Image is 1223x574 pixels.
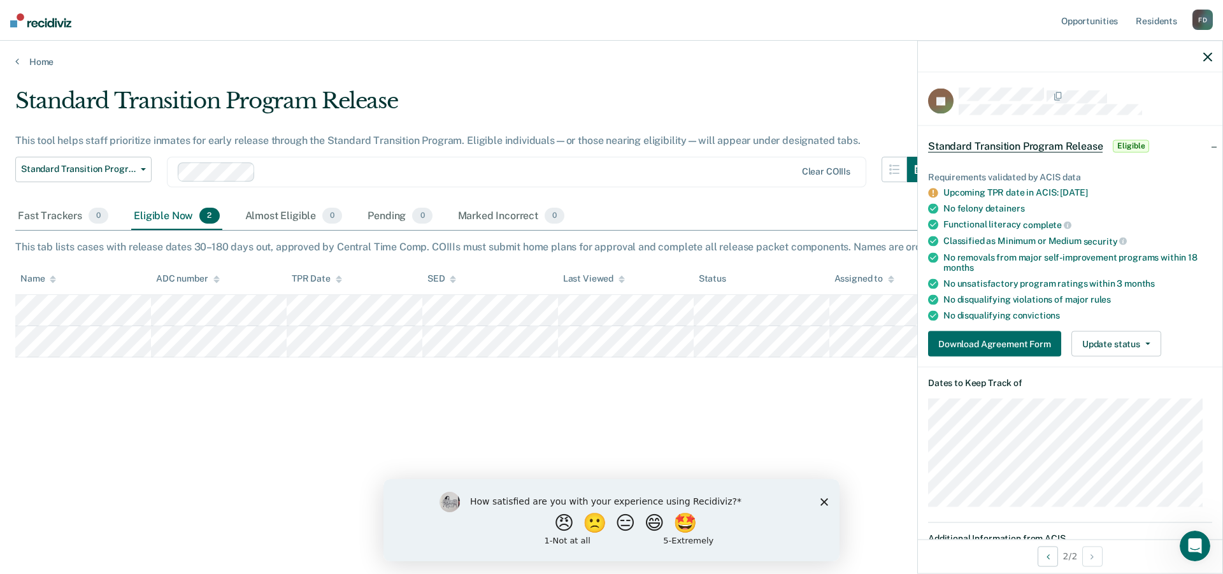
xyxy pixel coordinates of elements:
dt: Additional Information from ACIS [928,533,1212,544]
div: Pending [365,203,434,231]
div: Clear COIIIs [802,166,850,177]
button: Messages [127,398,255,448]
span: months [1124,278,1155,289]
div: Status [699,273,726,284]
span: 0 [545,208,564,224]
button: Update status [1071,331,1161,357]
div: No disqualifying [943,310,1212,321]
a: Download Agreement Form [928,331,1066,357]
div: F D [1192,10,1213,30]
span: months [943,262,974,273]
button: Previous Opportunity [1038,546,1058,566]
div: No unsatisfactory program ratings within 3 [943,278,1212,289]
span: 0 [89,208,108,224]
span: 0 [412,208,432,224]
div: Upcoming TPR date in ACIS: [DATE] [943,187,1212,198]
div: Profile image for Krysty [200,20,225,46]
span: Home [49,429,78,438]
span: Standard Transition Program Release [21,164,136,175]
div: Send us a message [26,182,213,196]
div: Functional literacy [943,219,1212,231]
div: Standard Transition Program Release [15,88,933,124]
span: Messages [169,429,213,438]
div: Standard Transition Program ReleaseEligible [918,126,1222,166]
a: Home [15,56,1208,68]
span: 2 [199,208,219,224]
dt: Dates to Keep Track of [928,378,1212,389]
div: No felony [943,203,1212,214]
span: Eligible [1113,140,1149,152]
div: Name [20,273,56,284]
div: Requirements validated by ACIS data [928,171,1212,182]
span: security [1084,236,1127,246]
img: logo [25,24,96,45]
div: Send us a message [13,171,242,206]
span: detainers [985,203,1025,213]
button: Next Opportunity [1082,546,1103,566]
span: complete [1023,220,1071,230]
div: TPR Date [292,273,342,284]
span: Standard Transition Program Release [928,140,1103,152]
div: Last Viewed [563,273,625,284]
img: Profile image for Rajan [176,20,201,46]
p: How can we help? [25,134,229,155]
div: SED [427,273,457,284]
div: Almost Eligible [243,203,345,231]
span: convictions [1013,310,1060,320]
div: No disqualifying violations of major [943,294,1212,305]
img: Recidiviz [10,13,71,27]
button: Download Agreement Form [928,331,1061,357]
img: Profile image for Kim [152,20,177,46]
div: Fast Trackers [15,203,111,231]
div: Classified as Minimum or Medium [943,236,1212,247]
div: No removals from major self-improvement programs within 18 [943,252,1212,273]
div: Assigned to [834,273,894,284]
div: ADC number [156,273,220,284]
span: 0 [322,208,342,224]
div: Marked Incorrect [455,203,568,231]
span: rules [1091,294,1111,305]
iframe: Intercom live chat [1180,531,1210,561]
iframe: Survey by Kim from Recidiviz [383,479,840,561]
div: This tab lists cases with release dates 30–180 days out, approved by Central Time Comp. COIIIs mu... [15,241,1208,253]
div: 2 / 2 [918,539,1222,573]
p: Hi [PERSON_NAME] 👋 [25,90,229,134]
div: Eligible Now [131,203,222,231]
div: This tool helps staff prioritize inmates for early release through the Standard Transition Progra... [15,134,933,147]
